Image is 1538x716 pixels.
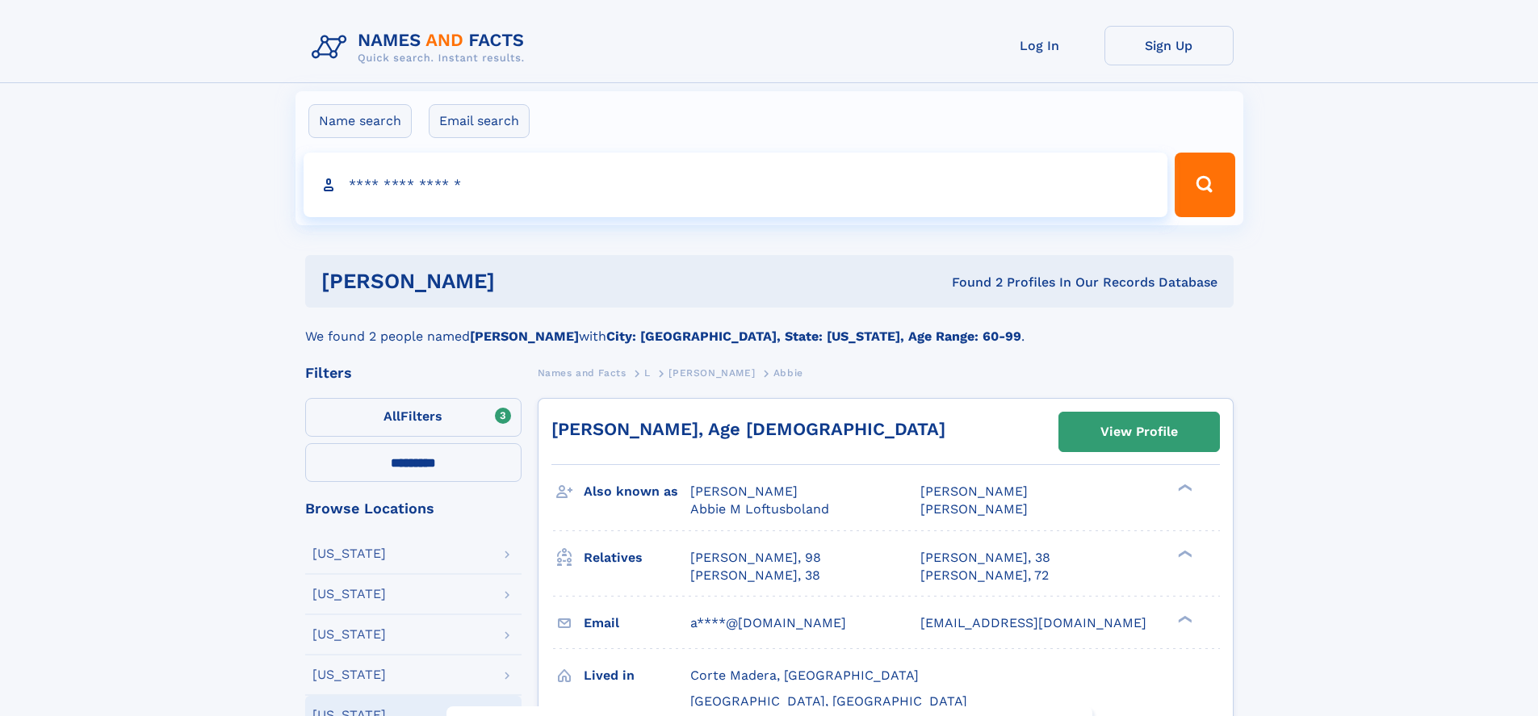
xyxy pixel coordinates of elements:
[690,549,821,567] a: [PERSON_NAME], 98
[606,329,1021,344] b: City: [GEOGRAPHIC_DATA], State: [US_STATE], Age Range: 60-99
[690,501,829,517] span: Abbie M Loftusboland
[920,501,1028,517] span: [PERSON_NAME]
[690,567,820,584] a: [PERSON_NAME], 38
[308,104,412,138] label: Name search
[1100,413,1178,450] div: View Profile
[305,366,522,380] div: Filters
[312,547,386,560] div: [US_STATE]
[773,367,803,379] span: Abbie
[920,549,1050,567] a: [PERSON_NAME], 38
[584,478,690,505] h3: Also known as
[920,567,1049,584] a: [PERSON_NAME], 72
[551,419,945,439] a: [PERSON_NAME], Age [DEMOGRAPHIC_DATA]
[920,484,1028,499] span: [PERSON_NAME]
[644,362,651,383] a: L
[429,104,530,138] label: Email search
[312,668,386,681] div: [US_STATE]
[690,668,919,683] span: Corte Madera, [GEOGRAPHIC_DATA]
[1059,412,1219,451] a: View Profile
[920,615,1146,630] span: [EMAIL_ADDRESS][DOMAIN_NAME]
[584,662,690,689] h3: Lived in
[644,367,651,379] span: L
[1174,483,1193,493] div: ❯
[723,274,1217,291] div: Found 2 Profiles In Our Records Database
[584,609,690,637] h3: Email
[304,153,1168,217] input: search input
[668,362,755,383] a: [PERSON_NAME]
[312,588,386,601] div: [US_STATE]
[690,484,798,499] span: [PERSON_NAME]
[470,329,579,344] b: [PERSON_NAME]
[312,628,386,641] div: [US_STATE]
[305,308,1234,346] div: We found 2 people named with .
[305,398,522,437] label: Filters
[305,26,538,69] img: Logo Names and Facts
[383,408,400,424] span: All
[305,501,522,516] div: Browse Locations
[690,693,967,709] span: [GEOGRAPHIC_DATA], [GEOGRAPHIC_DATA]
[321,271,723,291] h1: [PERSON_NAME]
[538,362,627,383] a: Names and Facts
[1174,548,1193,559] div: ❯
[1104,26,1234,65] a: Sign Up
[668,367,755,379] span: [PERSON_NAME]
[584,544,690,572] h3: Relatives
[1174,613,1193,624] div: ❯
[1175,153,1234,217] button: Search Button
[975,26,1104,65] a: Log In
